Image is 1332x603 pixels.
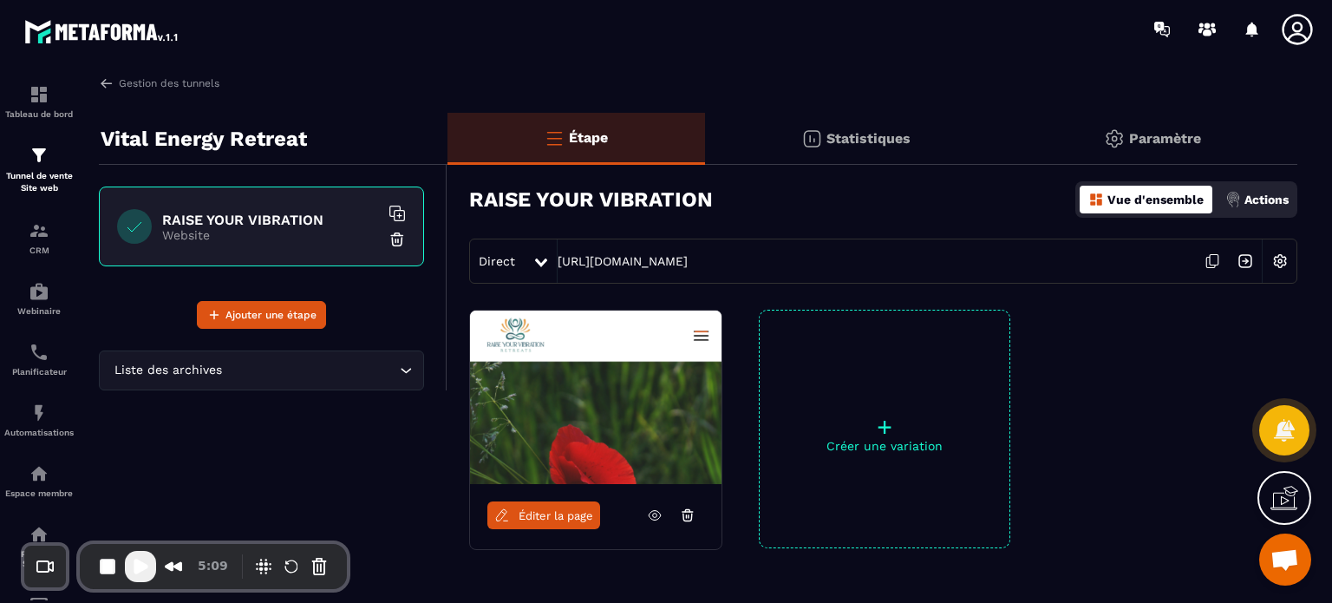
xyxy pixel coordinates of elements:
img: setting-w.858f3a88.svg [1263,245,1296,278]
img: actions.d6e523a2.png [1225,192,1241,207]
p: Réseaux Sociaux [4,549,74,568]
p: Vital Energy Retreat [101,121,307,156]
img: trash [388,231,406,248]
a: [URL][DOMAIN_NAME] [558,254,688,268]
img: social-network [29,524,49,545]
a: Éditer la page [487,501,600,529]
a: formationformationTableau de bord [4,71,74,132]
img: dashboard-orange.40269519.svg [1088,192,1104,207]
img: logo [24,16,180,47]
input: Search for option [225,361,395,380]
p: Espace membre [4,488,74,498]
h3: RAISE YOUR VIBRATION [469,187,713,212]
a: automationsautomationsEspace membre [4,450,74,511]
p: + [760,415,1009,439]
div: Search for option [99,351,424,390]
img: image [470,311,721,484]
img: automations [29,463,49,484]
span: Liste des archives [110,361,225,380]
p: Paramètre [1129,130,1201,147]
p: Tableau de bord [4,109,74,119]
p: Statistiques [826,130,911,147]
p: Étape [569,129,608,146]
span: Éditer la page [519,509,593,522]
button: Ajouter une étape [197,301,326,329]
a: automationsautomationsAutomatisations [4,390,74,450]
img: formation [29,84,49,105]
p: Webinaire [4,306,74,316]
img: formation [29,220,49,241]
span: Ajouter une étape [225,306,317,324]
p: Tunnel de vente Site web [4,170,74,194]
div: Ouvrir le chat [1259,534,1311,586]
a: formationformationTunnel de vente Site web [4,132,74,207]
a: automationsautomationsWebinaire [4,268,74,329]
img: stats.20deebd0.svg [801,128,822,149]
a: schedulerschedulerPlanificateur [4,329,74,390]
img: bars-o.4a397970.svg [544,128,565,148]
img: automations [29,403,49,423]
p: Actions [1244,193,1289,206]
p: Créer une variation [760,439,1009,453]
p: Website [162,228,379,242]
img: arrow-next.bcc2205e.svg [1229,245,1262,278]
a: Gestion des tunnels [99,75,219,91]
span: Direct [479,254,515,268]
img: formation [29,145,49,166]
a: social-networksocial-networkRéseaux Sociaux [4,511,74,581]
p: CRM [4,246,74,255]
p: Planificateur [4,367,74,377]
a: formationformationCRM [4,207,74,268]
p: Vue d'ensemble [1107,193,1204,206]
h6: RAISE YOUR VIBRATION [162,212,379,228]
p: Automatisations [4,428,74,437]
img: arrow [99,75,114,91]
img: scheduler [29,342,49,363]
img: setting-gr.5f69749f.svg [1104,128,1125,149]
img: automations [29,281,49,302]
